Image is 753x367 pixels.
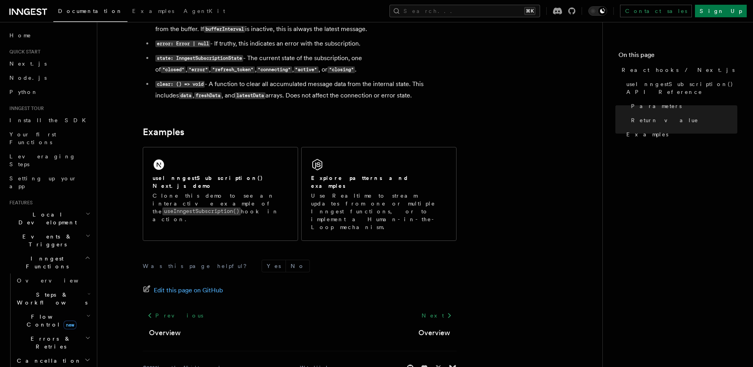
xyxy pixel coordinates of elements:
[211,66,255,73] code: "refresh_token"
[6,85,92,99] a: Python
[6,28,92,42] a: Home
[162,207,241,215] code: useInngestSubscription()
[14,313,86,328] span: Flow Control
[14,291,87,306] span: Steps & Workflows
[155,40,210,47] code: error: Error | null
[6,200,33,206] span: Features
[53,2,127,22] a: Documentation
[618,50,737,63] h4: On this page
[6,113,92,127] a: Install the SDK
[9,61,47,67] span: Next.js
[14,310,92,332] button: Flow Controlnew
[631,116,698,124] span: Return value
[389,5,540,17] button: Search...⌘K
[143,147,298,241] a: useInngestSubscription() Next.js demoClone this demo to see an interactive example of theuseInnge...
[9,75,47,81] span: Node.js
[153,192,288,223] p: Clone this demo to see an interactive example of the hook in action.
[14,357,82,365] span: Cancellation
[626,130,668,138] span: Examples
[6,211,85,226] span: Local Development
[262,260,286,272] button: Yes
[6,255,85,270] span: Inngest Functions
[6,229,92,251] button: Events & Triggers
[311,174,447,190] h2: Explore patterns and examples
[14,335,85,350] span: Errors & Retries
[132,8,174,14] span: Examples
[143,127,184,138] a: Examples
[311,192,447,231] p: Use Realtime to stream updates from one or multiple Inngest functions, or to implement a Human-in...
[204,26,245,33] code: bufferInterval
[153,174,288,190] h2: useInngestSubscription() Next.js demo
[524,7,535,15] kbd: ⌘K
[194,92,222,99] code: freshData
[9,131,56,145] span: Your first Functions
[6,105,44,112] span: Inngest tour
[14,332,92,354] button: Errors & Retries
[6,251,92,273] button: Inngest Functions
[695,5,747,17] a: Sign Up
[64,321,76,329] span: new
[14,273,92,288] a: Overview
[9,153,76,167] span: Leveraging Steps
[235,92,265,99] code: latestData
[9,117,91,123] span: Install the SDK
[153,38,457,50] li: - If truthy, this indicates an error with the subscription.
[153,79,457,101] li: - A function to clear all accumulated message data from the internal state. This includes , , and...
[155,81,205,88] code: clear: () => void
[301,147,457,241] a: Explore patterns and examplesUse Realtime to stream updates from one or multiple Inngest function...
[143,285,223,296] a: Edit this page on GitHub
[623,77,737,99] a: useInngestSubscription() API Reference
[149,327,181,338] a: Overview
[9,89,38,95] span: Python
[161,66,186,73] code: "closed"
[631,102,682,110] span: Parameters
[127,2,179,21] a: Examples
[588,6,607,16] button: Toggle dark mode
[286,260,309,272] button: No
[9,175,77,189] span: Setting up your app
[6,127,92,149] a: Your first Functions
[418,327,450,338] a: Overview
[294,66,318,73] code: "active"
[327,66,355,73] code: "closing"
[154,285,223,296] span: Edit this page on GitHub
[155,55,243,62] code: state: InngestSubscriptionState
[618,63,737,77] a: React hooks / Next.js
[6,49,40,55] span: Quick start
[9,31,31,39] span: Home
[6,71,92,85] a: Node.js
[6,207,92,229] button: Local Development
[179,92,193,99] code: data
[6,171,92,193] a: Setting up your app
[14,288,92,310] button: Steps & Workflows
[143,262,252,270] p: Was this page helpful?
[628,113,737,127] a: Return value
[628,99,737,113] a: Parameters
[6,149,92,171] a: Leveraging Steps
[153,12,457,35] li: - If is active, this will be the last batch of messages released from the buffer. If is inactive,...
[623,127,737,141] a: Examples
[6,233,85,248] span: Events & Triggers
[179,2,230,21] a: AgentKit
[143,308,207,323] a: Previous
[256,66,292,73] code: "connecting"
[417,308,457,323] a: Next
[58,8,123,14] span: Documentation
[17,277,98,284] span: Overview
[6,57,92,71] a: Next.js
[153,53,457,75] li: - The current state of the subscription, one of , , , , , or .
[187,66,209,73] code: "error"
[184,8,225,14] span: AgentKit
[620,5,692,17] a: Contact sales
[626,80,737,96] span: useInngestSubscription() API Reference
[622,66,735,74] span: React hooks / Next.js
